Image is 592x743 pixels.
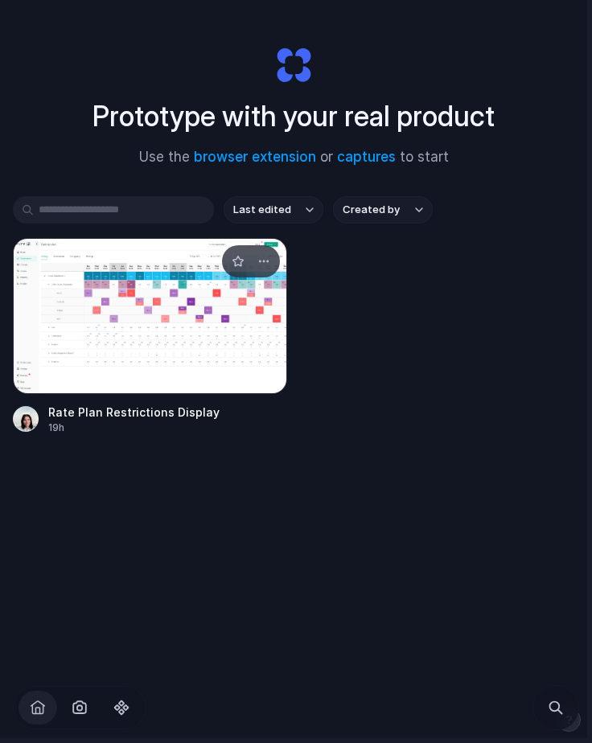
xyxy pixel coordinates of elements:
[13,238,287,435] a: Rate Plan Restrictions DisplayRate Plan Restrictions Display19h
[139,147,449,168] span: Use the or to start
[337,149,396,165] a: captures
[92,95,495,138] h1: Prototype with your real product
[224,196,323,224] button: Last edited
[343,202,400,218] span: Created by
[233,202,291,218] span: Last edited
[194,149,316,165] a: browser extension
[48,404,220,421] div: Rate Plan Restrictions Display
[333,196,433,224] button: Created by
[48,421,220,435] div: 19h
[536,688,575,727] button: Search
